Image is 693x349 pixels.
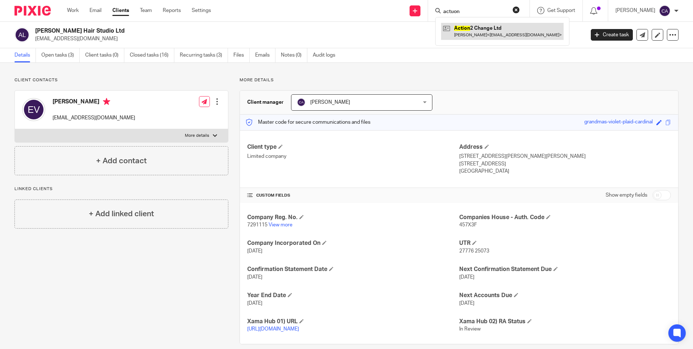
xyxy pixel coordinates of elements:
span: [DATE] [247,249,262,254]
a: Audit logs [313,48,341,62]
div: grandmas-violet-plaid-cardinal [584,118,653,127]
img: svg%3E [22,98,45,121]
p: Linked clients [14,186,228,192]
h4: Address [459,143,671,151]
h4: Year End Date [247,292,459,299]
h4: + Add linked client [89,208,154,219]
p: [GEOGRAPHIC_DATA] [459,168,671,175]
p: [EMAIL_ADDRESS][DOMAIN_NAME] [53,114,135,122]
h4: Xama Hub 02) RA Status [459,318,671,325]
img: Pixie [14,6,51,16]
img: svg%3E [297,98,306,107]
h4: Companies House - Auth. Code [459,214,671,221]
p: More details [185,133,209,139]
span: [DATE] [247,301,262,306]
label: Show empty fields [606,192,647,199]
span: 27776 25073 [459,249,489,254]
span: Get Support [547,8,575,13]
a: Team [140,7,152,14]
h4: Company Reg. No. [247,214,459,221]
input: Search [443,9,508,15]
h4: Xama Hub 01) URL [247,318,459,325]
img: svg%3E [659,5,671,17]
h4: Company Incorporated On [247,239,459,247]
a: Files [233,48,250,62]
h4: CUSTOM FIELDS [247,193,459,198]
a: [URL][DOMAIN_NAME] [247,327,299,332]
p: More details [240,77,679,83]
span: [PERSON_NAME] [310,100,350,105]
h4: Client type [247,143,459,151]
button: Clear [513,6,520,13]
h3: Client manager [247,99,284,106]
a: Client tasks (0) [85,48,124,62]
span: [DATE] [459,275,474,280]
span: [DATE] [247,275,262,280]
h4: [PERSON_NAME] [53,98,135,107]
h4: Next Confirmation Statement Due [459,266,671,273]
h4: + Add contact [96,155,147,167]
h4: Confirmation Statement Date [247,266,459,273]
p: Limited company [247,153,459,160]
p: Master code for secure communications and files [245,119,370,126]
a: Notes (0) [281,48,307,62]
a: Work [67,7,79,14]
span: In Review [459,327,481,332]
a: Email [90,7,101,14]
h2: [PERSON_NAME] Hair Studio Ltd [35,27,471,35]
p: [STREET_ADDRESS] [459,160,671,168]
a: Create task [591,29,633,41]
h4: UTR [459,239,671,247]
a: Reports [163,7,181,14]
a: Clients [112,7,129,14]
i: Primary [103,98,110,105]
p: Client contacts [14,77,228,83]
img: svg%3E [14,27,30,42]
a: Details [14,48,36,62]
a: Recurring tasks (3) [180,48,228,62]
p: [PERSON_NAME] [615,7,655,14]
a: Open tasks (3) [41,48,80,62]
p: [EMAIL_ADDRESS][DOMAIN_NAME] [35,35,580,42]
a: Settings [192,7,211,14]
h4: Next Accounts Due [459,292,671,299]
a: View more [269,222,292,227]
span: 457X3F [459,222,477,227]
a: Emails [255,48,275,62]
a: Closed tasks (16) [130,48,174,62]
span: [DATE] [459,301,474,306]
span: 7291115 [247,222,267,227]
p: [STREET_ADDRESS][PERSON_NAME][PERSON_NAME] [459,153,671,160]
